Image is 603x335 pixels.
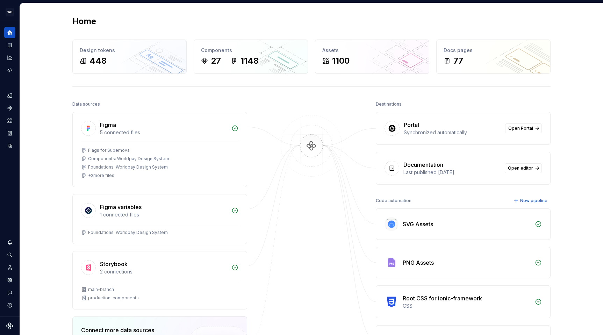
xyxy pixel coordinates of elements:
[89,55,107,66] div: 448
[4,140,15,151] a: Data sources
[88,156,169,162] div: Components: Worldpay Design System
[4,27,15,38] a: Home
[100,268,227,275] div: 2 connections
[72,40,187,74] a: Design tokens448
[72,16,96,27] h2: Home
[72,99,100,109] div: Data sources
[88,164,168,170] div: Foundations: Worldpay Design System
[88,148,130,153] div: Flags for Supernova
[376,99,402,109] div: Destinations
[403,302,531,309] div: CSS
[403,294,482,302] div: Root CSS for ionic-framework
[4,287,15,298] button: Contact support
[403,169,501,176] div: Last published [DATE]
[6,8,14,16] div: WD
[4,102,15,114] a: Components
[100,211,227,218] div: 1 connected files
[72,251,247,309] a: Storybook2 connectionsmain-branchproduction-components
[508,126,533,131] span: Open Portal
[4,115,15,126] a: Assets
[211,55,221,66] div: 27
[505,163,542,173] a: Open editor
[322,47,422,54] div: Assets
[403,161,443,169] div: Documentation
[241,55,259,66] div: 1148
[520,198,547,204] span: New pipeline
[72,112,247,187] a: Figma5 connected filesFlags for SupernovaComponents: Worldpay Design SystemFoundations: Worldpay ...
[80,47,179,54] div: Design tokens
[4,128,15,139] a: Storybook stories
[4,65,15,76] a: Code automation
[403,220,433,228] div: SVG Assets
[194,40,308,74] a: Components271148
[511,196,551,206] button: New pipeline
[4,40,15,51] a: Documentation
[453,55,463,66] div: 77
[1,5,18,20] button: WD
[4,90,15,101] a: Design tokens
[4,275,15,286] a: Settings
[100,260,128,268] div: Storybook
[88,295,139,301] div: production-components
[403,258,434,267] div: PNG Assets
[436,40,551,74] a: Docs pages77
[72,194,247,244] a: Figma variables1 connected filesFoundations: Worldpay Design System
[404,129,501,136] div: Synchronized automatically
[100,121,116,129] div: Figma
[505,123,542,133] a: Open Portal
[376,196,411,206] div: Code automation
[4,52,15,63] a: Analytics
[201,47,301,54] div: Components
[332,55,350,66] div: 1100
[88,230,168,235] div: Foundations: Worldpay Design System
[100,203,142,211] div: Figma variables
[88,173,114,178] div: + 2 more files
[508,165,533,171] span: Open editor
[315,40,429,74] a: Assets1100
[444,47,543,54] div: Docs pages
[81,326,175,334] div: Connect more data sources
[404,121,419,129] div: Portal
[88,287,114,292] div: main-branch
[4,237,15,248] button: Notifications
[4,249,15,261] button: Search ⌘K
[4,262,15,273] a: Invite team
[100,129,227,136] div: 5 connected files
[6,322,13,329] svg: Supernova Logo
